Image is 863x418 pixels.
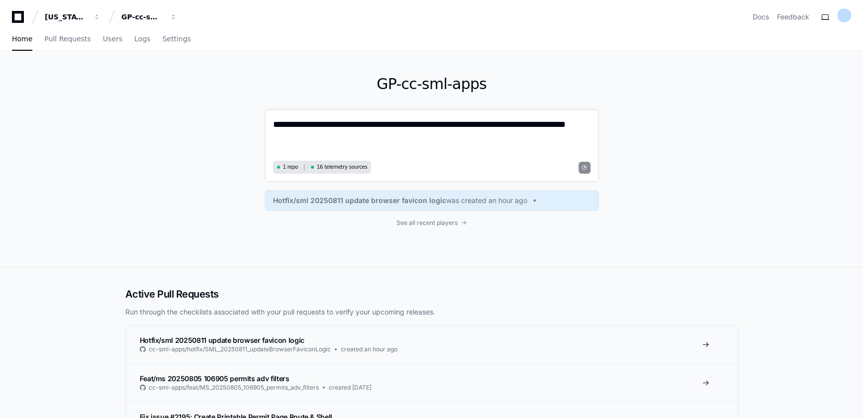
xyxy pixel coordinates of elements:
a: Hotfix/sml 20250811 update browser favicon logicwas created an hour ago [273,196,590,206]
span: Users [103,36,122,42]
span: Hotfix/sml 20250811 update browser favicon logic [140,336,304,344]
span: created [DATE] [329,384,372,392]
span: created an hour ago [341,345,397,353]
a: Pull Requests [44,28,91,51]
h1: GP-cc-sml-apps [265,75,599,93]
span: 16 telemetry sources [317,163,367,171]
p: Run through the checklists associated with your pull requests to verify your upcoming releases. [125,307,738,317]
span: Hotfix/sml 20250811 update browser favicon logic [273,196,446,206]
a: Users [103,28,122,51]
span: Pull Requests [44,36,91,42]
span: Logs [134,36,150,42]
h2: Active Pull Requests [125,287,738,301]
span: cc-sml-apps/hotfix/SML_20250811_updateBrowserFaviconLogic [149,345,331,353]
span: cc-sml-apps/feat/MS_20250805_106905_permits_adv_filters [149,384,319,392]
a: Logs [134,28,150,51]
button: Feedback [777,12,809,22]
a: Hotfix/sml 20250811 update browser favicon logiccc-sml-apps/hotfix/SML_20250811_updateBrowserFavi... [126,325,738,363]
span: Feat/ms 20250805 106905 permits adv filters [140,374,289,383]
span: was created an hour ago [446,196,527,206]
a: Feat/ms 20250805 106905 permits adv filterscc-sml-apps/feat/MS_20250805_106905_permits_adv_filter... [126,363,738,402]
span: Settings [162,36,191,42]
a: Docs [753,12,769,22]
span: Home [12,36,32,42]
span: 1 repo [283,163,298,171]
div: GP-cc-sml-apps [121,12,164,22]
a: See all recent players [265,219,599,227]
button: [US_STATE] Pacific [41,8,104,26]
span: See all recent players [396,219,458,227]
a: Home [12,28,32,51]
button: GP-cc-sml-apps [117,8,181,26]
a: Settings [162,28,191,51]
div: [US_STATE] Pacific [45,12,88,22]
